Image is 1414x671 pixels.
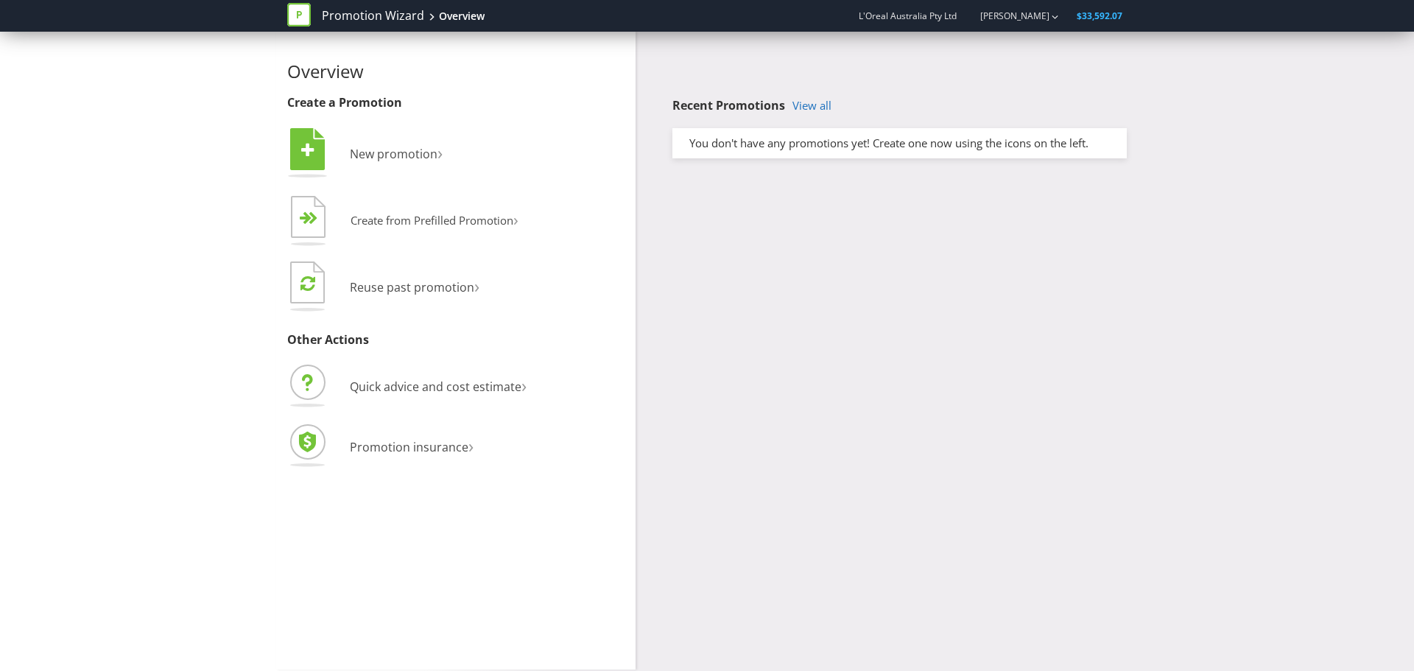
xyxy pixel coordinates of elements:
[672,97,785,113] span: Recent Promotions
[350,439,468,455] span: Promotion insurance
[468,433,474,457] span: ›
[1077,10,1122,22] span: $33,592.07
[965,10,1049,22] a: [PERSON_NAME]
[437,140,443,164] span: ›
[287,334,625,347] h3: Other Actions
[350,146,437,162] span: New promotion
[287,439,474,455] a: Promotion insurance›
[439,9,485,24] div: Overview
[513,208,518,231] span: ›
[521,373,527,397] span: ›
[287,62,625,81] h2: Overview
[300,275,315,292] tspan: 
[350,379,521,395] span: Quick advice and cost estimate
[301,142,314,158] tspan: 
[678,136,1121,151] div: You don't have any promotions yet! Create one now using the icons on the left.
[792,99,831,112] a: View all
[474,273,479,298] span: ›
[322,7,424,24] a: Promotion Wizard
[287,379,527,395] a: Quick advice and cost estimate›
[287,192,519,251] button: Create from Prefilled Promotion›
[351,213,513,228] span: Create from Prefilled Promotion
[350,279,474,295] span: Reuse past promotion
[859,10,957,22] span: L'Oreal Australia Pty Ltd
[287,96,625,110] h3: Create a Promotion
[309,211,318,225] tspan: 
